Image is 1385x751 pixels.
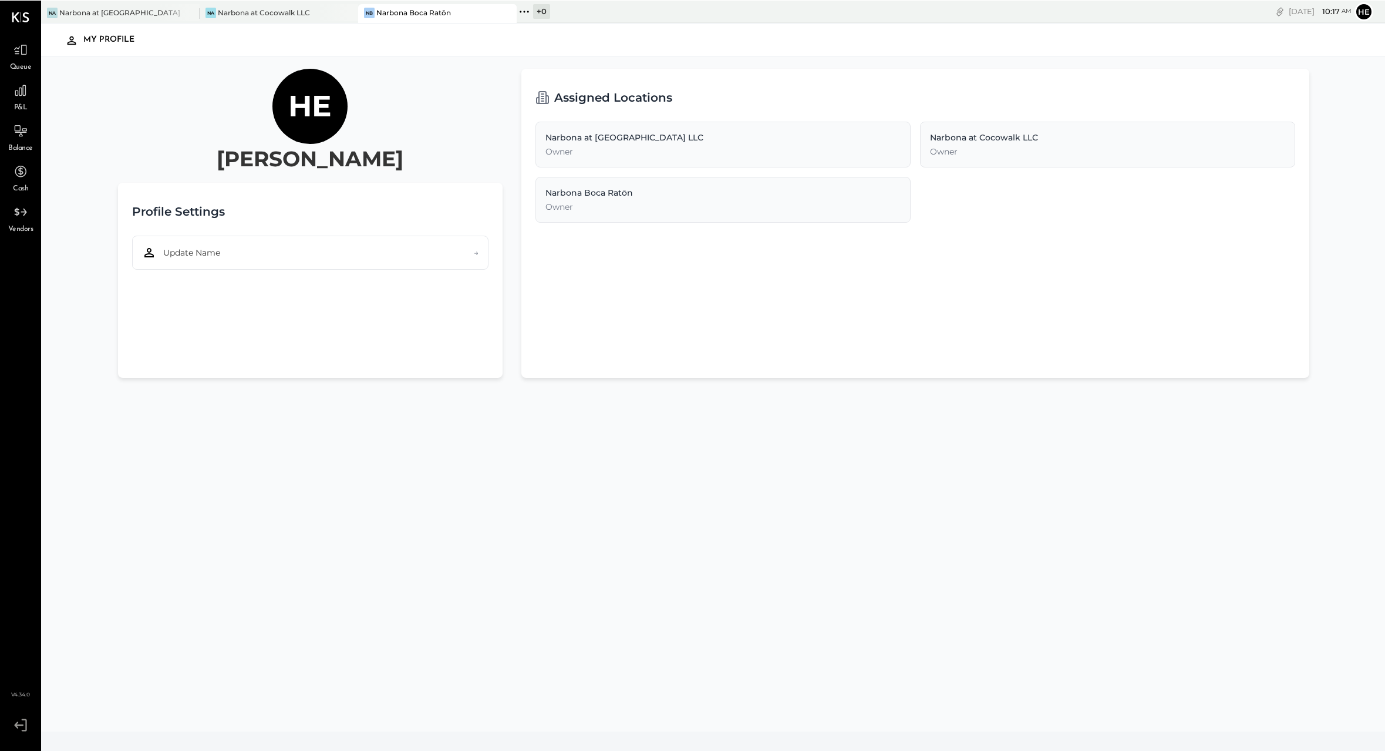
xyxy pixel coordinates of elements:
span: Queue [10,62,32,72]
span: P&L [14,102,28,113]
a: Vendors [1,200,41,234]
h2: Profile Settings [132,196,225,226]
a: P&L [1,79,41,113]
a: Cash [1,160,41,194]
div: Narbona at [GEOGRAPHIC_DATA] LLC [59,7,182,17]
h2: Assigned Locations [554,82,672,112]
button: He [1354,2,1373,21]
div: Owner [930,145,1285,157]
div: Narbona Boca Ratōn [376,7,451,17]
div: Narbona Boca Ratōn [545,186,901,198]
h1: He [288,88,332,124]
div: copy link [1274,5,1286,17]
div: Narbona at Cocowalk LLC [218,7,310,17]
div: Narbona at Cocowalk LLC [930,131,1285,143]
span: Balance [8,143,33,153]
div: Na [205,7,216,18]
a: Balance [1,119,41,153]
span: → [474,246,478,258]
div: + 0 [533,4,550,18]
div: Owner [545,145,901,157]
span: Vendors [8,224,33,234]
div: My Profile [83,30,146,49]
a: Queue [1,38,41,72]
div: Owner [545,200,901,212]
div: NB [364,7,375,18]
div: Narbona at [GEOGRAPHIC_DATA] LLC [545,131,901,143]
span: Cash [13,183,28,194]
h2: [PERSON_NAME] [217,143,403,173]
button: Update Name→ [132,235,488,269]
div: Na [47,7,58,18]
div: [DATE] [1289,5,1352,16]
span: Update Name [163,246,220,258]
